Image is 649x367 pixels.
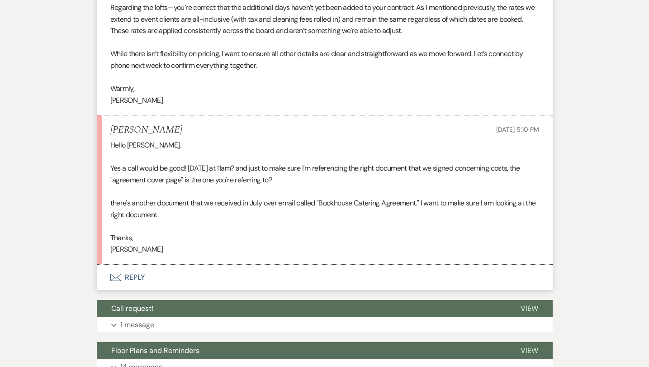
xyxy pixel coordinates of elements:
button: Floor Plans and Reminders [97,342,506,359]
button: Call request! [97,300,506,317]
p: there's another document that we received in July over email called "Bookhouse Catering Agreement... [110,197,539,220]
h5: [PERSON_NAME] [110,124,182,136]
p: 1 message [120,319,154,331]
p: Warmly, [110,83,539,95]
p: [PERSON_NAME] [110,95,539,106]
p: Thanks, [110,232,539,244]
span: View [521,346,538,355]
span: View [521,304,538,313]
button: Reply [97,265,553,290]
p: Yes a call would be good! [DATE] at 11am? and just to make sure I'm referencing the right documen... [110,162,539,186]
p: While there isn’t flexibility on pricing, I want to ensure all other details are clear and straig... [110,48,539,71]
span: Call request! [111,304,153,313]
p: [PERSON_NAME] [110,243,539,255]
span: [DATE] 5:10 PM [496,125,539,133]
p: Regarding the lofts—you’re correct that the additional days haven’t yet been added to your contra... [110,2,539,37]
button: View [506,300,553,317]
span: Floor Plans and Reminders [111,346,199,355]
button: View [506,342,553,359]
button: 1 message [97,317,553,333]
p: Hello [PERSON_NAME], [110,139,539,151]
